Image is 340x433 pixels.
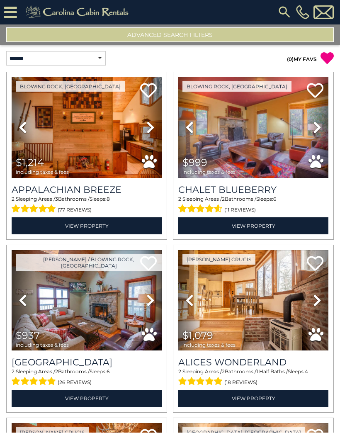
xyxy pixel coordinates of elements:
[55,369,58,375] span: 2
[58,377,92,388] span: (26 reviews)
[178,368,328,388] div: Sleeping Areas / Bathrooms / Sleeps:
[222,369,225,375] span: 2
[182,255,255,265] a: [PERSON_NAME] Crucis
[178,78,328,178] img: thumbnail_163264739.jpeg
[289,56,292,63] span: 0
[12,218,162,235] a: View Property
[224,205,256,216] span: (11 reviews)
[224,377,257,388] span: (18 reviews)
[178,218,328,235] a: View Property
[182,157,207,169] span: $999
[16,170,69,175] span: including taxes & fees
[307,255,323,273] a: Add to favorites
[182,82,291,92] a: Blowing Rock, [GEOGRAPHIC_DATA]
[140,83,157,100] a: Add to favorites
[287,56,294,63] span: ( )
[273,196,276,202] span: 6
[12,78,162,178] img: thumbnail_163265497.jpeg
[305,369,308,375] span: 4
[12,357,162,368] h3: Summit Haven
[12,196,162,216] div: Sleeping Areas / Bathrooms / Sleeps:
[12,368,162,388] div: Sleeping Areas / Bathrooms / Sleeps:
[307,83,323,100] a: Add to favorites
[12,185,162,196] a: Appalachian Breeze
[178,196,328,216] div: Sleeping Areas / Bathrooms / Sleeps:
[16,255,162,271] a: [PERSON_NAME] / Blowing Rock, [GEOGRAPHIC_DATA]
[55,196,58,202] span: 3
[182,170,236,175] span: including taxes & fees
[287,56,317,63] a: (0)MY FAVS
[178,357,328,368] a: Alices Wonderland
[16,330,40,342] span: $937
[178,390,328,407] a: View Property
[256,369,288,375] span: 1 Half Baths /
[107,369,109,375] span: 6
[12,251,162,351] img: thumbnail_163261073.jpeg
[21,4,136,21] img: Khaki-logo.png
[182,330,213,342] span: $1,079
[12,357,162,368] a: [GEOGRAPHIC_DATA]
[16,157,44,169] span: $1,214
[222,196,225,202] span: 2
[12,196,15,202] span: 2
[182,343,236,348] span: including taxes & fees
[178,369,181,375] span: 2
[178,251,328,351] img: thumbnail_163458192.jpeg
[16,82,125,92] a: Blowing Rock, [GEOGRAPHIC_DATA]
[107,196,110,202] span: 8
[12,369,15,375] span: 2
[178,196,181,202] span: 2
[12,390,162,407] a: View Property
[277,5,292,20] img: search-regular.svg
[16,343,69,348] span: including taxes & fees
[58,205,92,216] span: (77 reviews)
[294,5,311,19] a: [PHONE_NUMBER]
[6,28,334,42] button: Advanced Search Filters
[178,185,328,196] a: Chalet Blueberry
